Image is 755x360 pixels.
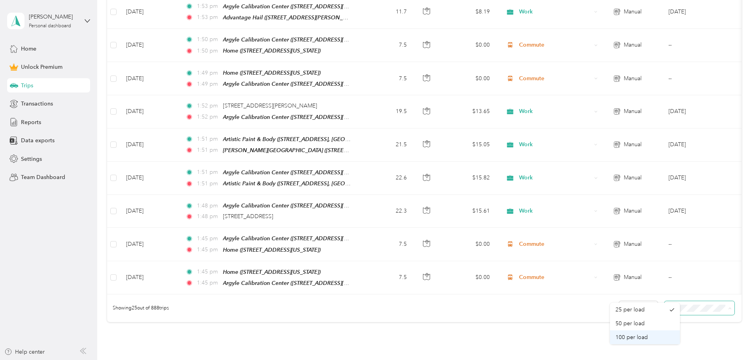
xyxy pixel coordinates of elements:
[29,13,78,21] div: [PERSON_NAME]
[615,334,648,341] span: 100 per load
[21,136,55,145] span: Data exports
[361,261,413,294] td: 7.5
[519,41,591,49] span: Commute
[519,273,591,282] span: Commute
[615,306,645,313] span: 25 per load
[223,114,371,121] span: Argyle Calibration Center ([STREET_ADDRESS][US_STATE])
[21,173,65,181] span: Team Dashboard
[223,147,450,154] span: [PERSON_NAME][GEOGRAPHIC_DATA] ([STREET_ADDRESS][PERSON_NAME][US_STATE])
[361,62,413,95] td: 7.5
[519,74,591,83] span: Commute
[197,135,219,143] span: 1:51 pm
[120,228,179,261] td: [DATE]
[223,213,273,220] span: [STREET_ADDRESS]
[361,228,413,261] td: 7.5
[197,2,219,11] span: 1:53 pm
[107,305,169,312] span: Showing 25 out of 888 trips
[519,107,591,116] span: Work
[624,107,642,116] span: Manual
[519,140,591,149] span: Work
[441,195,496,228] td: $15.61
[197,245,219,254] span: 1:45 pm
[662,195,734,228] td: Sep 2025
[441,162,496,195] td: $15.82
[624,273,642,282] span: Manual
[4,348,45,356] button: Help center
[361,162,413,195] td: 22.6
[662,29,734,62] td: --
[197,179,219,188] span: 1:51 pm
[197,80,219,89] span: 1:49 pm
[120,162,179,195] td: [DATE]
[197,168,219,177] span: 1:51 pm
[223,3,371,10] span: Argyle Calibration Center ([STREET_ADDRESS][US_STATE])
[223,47,321,54] span: Home ([STREET_ADDRESS][US_STATE])
[21,81,33,90] span: Trips
[441,29,496,62] td: $0.00
[619,301,658,315] button: Load more
[519,8,591,16] span: Work
[197,47,219,55] span: 1:50 pm
[624,140,642,149] span: Manual
[197,146,219,155] span: 1:51 pm
[21,100,53,108] span: Transactions
[361,95,413,128] td: 19.5
[624,240,642,249] span: Manual
[21,45,36,53] span: Home
[223,202,371,209] span: Argyle Calibration Center ([STREET_ADDRESS][US_STATE])
[197,212,219,221] span: 1:48 pm
[197,69,219,77] span: 1:49 pm
[223,102,317,109] span: [STREET_ADDRESS][PERSON_NAME]
[441,128,496,162] td: $15.05
[120,95,179,128] td: [DATE]
[519,173,591,182] span: Work
[662,128,734,162] td: Sep 2025
[223,136,478,143] span: Artistic Paint & Body ([STREET_ADDRESS], [GEOGRAPHIC_DATA], [GEOGRAPHIC_DATA], [US_STATE])
[223,36,371,43] span: Argyle Calibration Center ([STREET_ADDRESS][US_STATE])
[29,24,71,28] div: Personal dashboard
[197,102,219,110] span: 1:52 pm
[197,113,219,121] span: 1:52 pm
[197,13,219,22] span: 1:53 pm
[519,240,591,249] span: Commute
[624,41,642,49] span: Manual
[662,162,734,195] td: Sep 2025
[223,180,478,187] span: Artistic Paint & Body ([STREET_ADDRESS], [GEOGRAPHIC_DATA], [GEOGRAPHIC_DATA], [US_STATE])
[21,63,62,71] span: Unlock Premium
[120,62,179,95] td: [DATE]
[662,228,734,261] td: --
[519,207,591,215] span: Work
[711,316,755,360] iframe: Everlance-gr Chat Button Frame
[662,261,734,294] td: --
[441,95,496,128] td: $13.65
[197,268,219,276] span: 1:45 pm
[441,228,496,261] td: $0.00
[624,207,642,215] span: Manual
[197,202,219,210] span: 1:48 pm
[624,8,642,16] span: Manual
[223,81,371,87] span: Argyle Calibration Center ([STREET_ADDRESS][US_STATE])
[120,261,179,294] td: [DATE]
[615,320,645,327] span: 50 per load
[197,234,219,243] span: 1:45 pm
[223,280,371,286] span: Argyle Calibration Center ([STREET_ADDRESS][US_STATE])
[120,29,179,62] td: [DATE]
[223,247,321,253] span: Home ([STREET_ADDRESS][US_STATE])
[21,118,41,126] span: Reports
[21,155,42,163] span: Settings
[662,95,734,128] td: Sep 2025
[197,35,219,44] span: 1:50 pm
[223,235,371,242] span: Argyle Calibration Center ([STREET_ADDRESS][US_STATE])
[441,62,496,95] td: $0.00
[223,169,371,176] span: Argyle Calibration Center ([STREET_ADDRESS][US_STATE])
[361,29,413,62] td: 7.5
[361,195,413,228] td: 22.3
[223,269,321,275] span: Home ([STREET_ADDRESS][US_STATE])
[624,173,642,182] span: Manual
[120,128,179,162] td: [DATE]
[223,70,321,76] span: Home ([STREET_ADDRESS][US_STATE])
[361,128,413,162] td: 21.5
[441,261,496,294] td: $0.00
[197,279,219,287] span: 1:45 pm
